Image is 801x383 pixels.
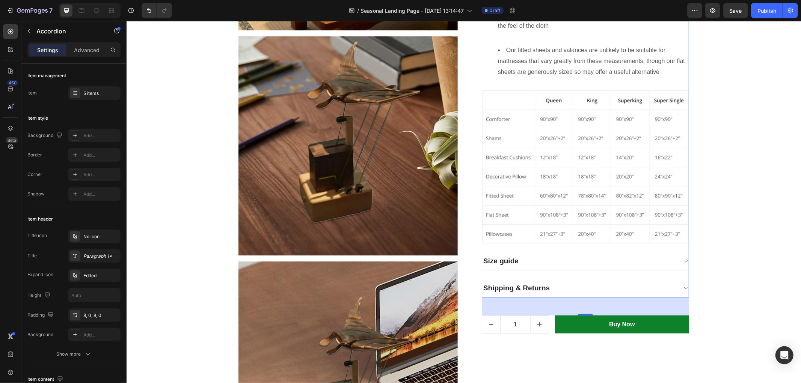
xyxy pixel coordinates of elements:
input: quantity [374,295,404,312]
button: 7 [3,3,56,18]
p: Accordion [36,27,100,36]
button: Save [723,3,748,18]
img: Alt Image [356,69,562,223]
div: No icon [83,233,119,240]
div: Add... [83,132,119,139]
div: Undo/Redo [142,3,172,18]
div: Add... [83,191,119,198]
input: Auto [68,288,120,302]
p: 7 [49,6,53,15]
div: Show more [57,350,92,358]
div: Shadow [27,191,45,197]
div: 450 [7,80,18,86]
div: Beta [6,137,18,143]
div: Item style [27,115,48,122]
span: Draft [489,7,501,14]
div: Background [27,331,53,338]
div: Border [27,152,42,158]
div: Corner [27,171,42,178]
div: 8, 0, 8, 0 [83,312,119,319]
div: Padding [27,310,55,320]
button: increment [404,295,422,312]
div: Height [27,290,52,300]
div: Background [27,131,64,141]
div: Item [27,90,37,96]
div: Paragraph 1* [83,253,119,260]
div: Item management [27,72,66,79]
div: Buy Now [483,299,508,308]
p: Settings [37,46,58,54]
div: Expand icon [27,271,53,278]
div: Edited [83,272,119,279]
div: Add... [83,171,119,178]
div: Open Intercom Messenger [775,346,793,364]
iframe: Design area [127,21,801,383]
span: Seasonal Landing Page - [DATE] 13:14:47 [361,7,464,15]
button: decrement [356,295,374,312]
div: Item header [27,216,53,222]
p: Shipping & Returns [357,263,423,272]
button: Show more [27,347,121,361]
li: Our fitted sheets and valances are unlikely to be suitable for mattresses that vary greatly from ... [371,24,561,56]
span: / [357,7,359,15]
div: Add... [83,152,119,159]
div: Add... [83,332,119,338]
span: Save [730,8,742,14]
button: Buy Now [428,294,563,312]
p: Size guide [357,236,392,245]
div: Publish [757,7,776,15]
div: 5 items [83,90,119,97]
div: Title icon [27,232,47,239]
button: Publish [751,3,783,18]
div: Title [27,252,37,259]
p: Advanced [74,46,100,54]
